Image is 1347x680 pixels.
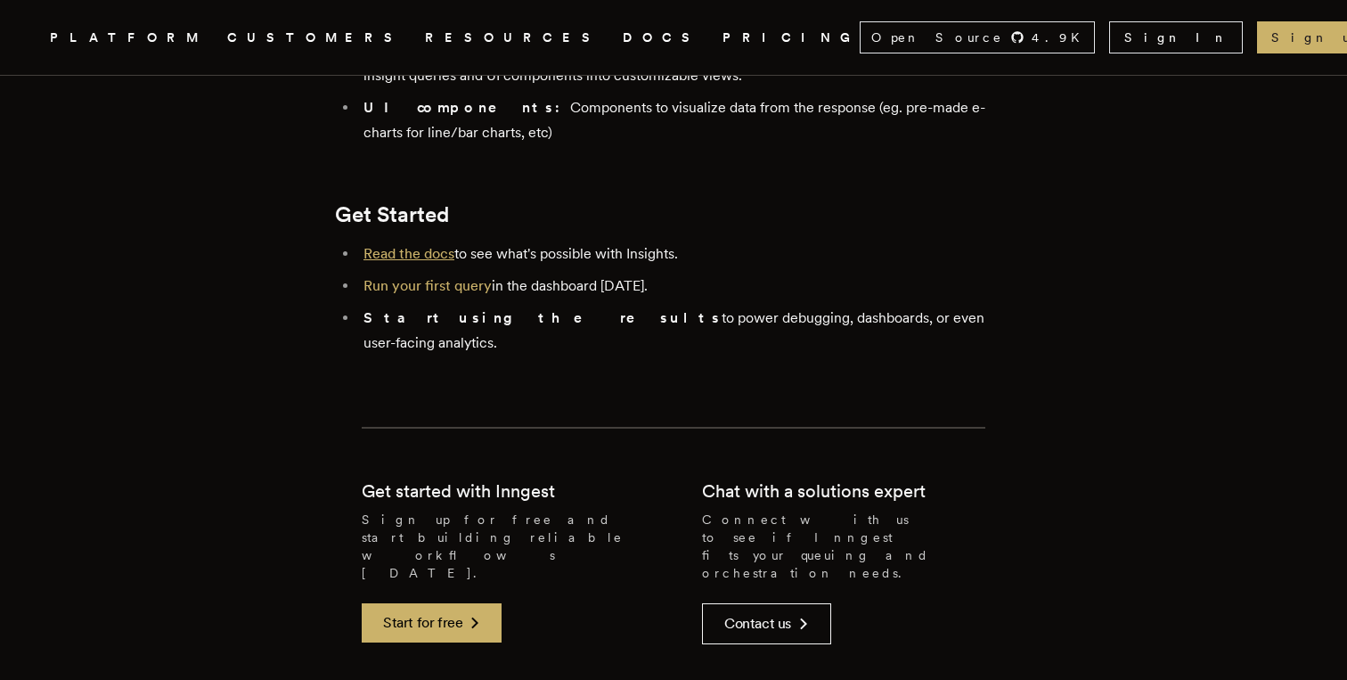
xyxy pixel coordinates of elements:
a: DOCS [623,27,701,49]
a: Read the docs [363,245,454,262]
a: Contact us [702,603,831,644]
button: RESOURCES [425,27,601,49]
h2: Get started with Inngest [362,479,555,504]
span: Open Source [871,29,1003,46]
a: CUSTOMERS [227,27,404,49]
span: 4.9 K [1032,29,1090,46]
a: Sign In [1109,21,1243,53]
li: to see what's possible with Insights. [358,242,1012,266]
h2: Chat with a solutions expert [702,479,926,504]
p: Sign up for free and start building reliable workflows [DATE]. [362,511,645,582]
li: to power debugging, dashboards, or even user-facing analytics. [358,306,1012,356]
strong: UI components: [363,99,570,116]
p: Connect with us to see if Inngest fits your queuing and orchestration needs. [702,511,985,582]
strong: Start using the results [363,309,722,326]
li: in the dashboard [DATE]. [358,274,1012,299]
li: Components to visualize data from the response (eg. pre-made e-charts for line/bar charts, etc) [358,95,1012,145]
h2: Get Started [335,202,1012,227]
a: PRICING [722,27,860,49]
a: Run your first query [363,277,492,294]
a: Start for free [362,603,502,643]
button: PLATFORM [50,27,206,49]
